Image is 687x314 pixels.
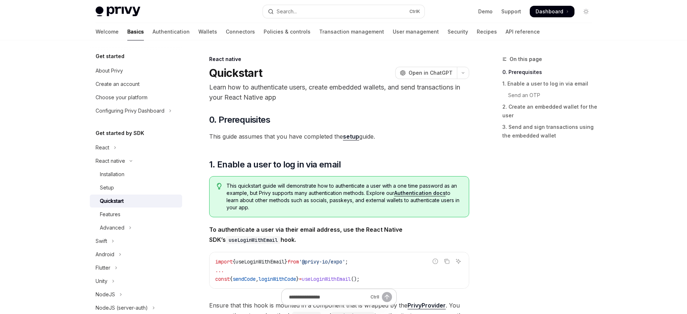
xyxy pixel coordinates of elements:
div: Unity [96,277,107,285]
div: NodeJS (server-auth) [96,304,148,312]
div: About Privy [96,66,123,75]
button: Toggle NodeJS section [90,288,182,301]
button: Toggle React native section [90,154,182,167]
a: Security [448,23,468,40]
button: Send message [382,292,392,302]
div: Configuring Privy Dashboard [96,106,164,115]
p: Learn how to authenticate users, create embedded wallets, and send transactions in your React Nat... [209,82,469,103]
svg: Tip [217,183,222,189]
div: Swift [96,237,107,245]
a: 3. Send and sign transactions using the embedded wallet [502,121,598,141]
div: React native [209,56,469,63]
input: Ask a question... [289,289,367,305]
div: React [96,143,109,152]
a: Features [90,208,182,221]
span: import [215,258,233,265]
button: Copy the contents from the code block [442,257,452,266]
span: Ctrl K [409,9,420,14]
button: Toggle Android section [90,248,182,261]
span: 0. Prerequisites [209,114,270,126]
a: 0. Prerequisites [502,66,598,78]
a: Transaction management [319,23,384,40]
div: NodeJS [96,290,115,299]
button: Toggle Unity section [90,275,182,288]
div: React native [96,157,125,165]
a: Basics [127,23,144,40]
a: Authentication docs [394,190,446,196]
span: loginWithCode [259,276,296,282]
a: setup [343,133,359,140]
a: Create an account [90,78,182,91]
a: Quickstart [90,195,182,208]
span: ... [215,267,224,274]
a: Wallets [198,23,217,40]
div: Flutter [96,263,110,272]
div: Android [96,250,114,259]
button: Toggle Swift section [90,235,182,248]
button: Toggle Configuring Privy Dashboard section [90,104,182,117]
span: from [287,258,299,265]
a: 2. Create an embedded wallet for the user [502,101,598,121]
button: Toggle Flutter section [90,261,182,274]
div: Advanced [100,223,124,232]
a: Recipes [477,23,497,40]
a: Choose your platform [90,91,182,104]
a: Demo [478,8,493,15]
button: Toggle dark mode [580,6,592,17]
a: 1. Enable a user to log in via email [502,78,598,90]
span: This quickstart guide will demonstrate how to authenticate a user with a one time password as an ... [226,182,461,211]
button: Open search [263,5,424,18]
button: Report incorrect code [431,257,440,266]
span: , [256,276,259,282]
span: } [296,276,299,282]
a: Welcome [96,23,119,40]
span: = [299,276,302,282]
a: Dashboard [530,6,574,17]
div: Search... [277,7,297,16]
span: '@privy-io/expo' [299,258,345,265]
a: Policies & controls [264,23,311,40]
span: { [233,258,235,265]
a: About Privy [90,64,182,77]
a: User management [393,23,439,40]
button: Ask AI [454,257,463,266]
button: Toggle Advanced section [90,221,182,234]
span: useLoginWithEmail [235,258,285,265]
strong: To authenticate a user via their email address, use the React Native SDK’s hook. [209,226,402,243]
span: { [230,276,233,282]
span: This guide assumes that you have completed the guide. [209,131,469,141]
code: useLoginWithEmail [226,236,281,244]
span: sendCode [233,276,256,282]
a: Installation [90,168,182,181]
span: ; [345,258,348,265]
a: Authentication [153,23,190,40]
span: Dashboard [536,8,563,15]
a: Send an OTP [502,90,598,101]
a: Support [501,8,521,15]
div: Create an account [96,80,140,88]
a: Setup [90,181,182,194]
button: Toggle React section [90,141,182,154]
span: } [285,258,287,265]
div: Installation [100,170,124,179]
span: (); [351,276,360,282]
a: Connectors [226,23,255,40]
a: API reference [506,23,540,40]
div: Choose your platform [96,93,147,102]
button: Open in ChatGPT [395,67,457,79]
h5: Get started [96,52,124,61]
span: const [215,276,230,282]
div: Quickstart [100,197,124,205]
div: Features [100,210,120,219]
span: On this page [510,55,542,64]
span: 1. Enable a user to log in via email [209,159,341,170]
span: Open in ChatGPT [409,69,453,77]
h5: Get started by SDK [96,129,144,138]
span: useLoginWithEmail [302,276,351,282]
div: Setup [100,183,114,192]
img: light logo [96,6,140,17]
h1: Quickstart [209,66,263,79]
